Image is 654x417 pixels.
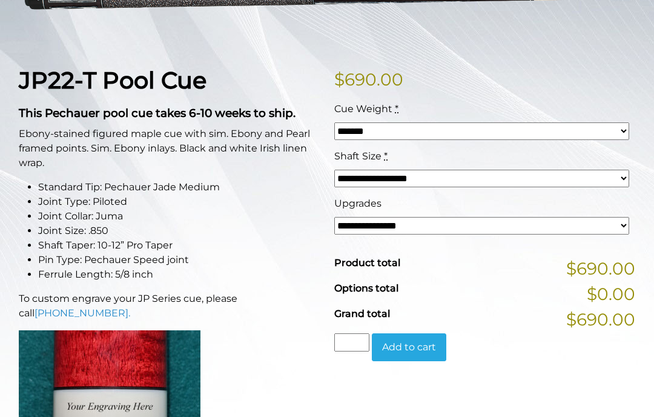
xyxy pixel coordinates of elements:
[372,333,446,361] button: Add to cart
[334,282,398,294] span: Options total
[334,69,345,90] span: $
[334,150,381,162] span: Shaft Size
[587,281,635,307] span: $0.00
[38,238,320,253] li: Shaft Taper: 10-12” Pro Taper
[19,66,206,95] strong: JP22-T Pool Cue
[38,209,320,224] li: Joint Collar: Juma
[334,69,403,90] bdi: 690.00
[395,103,398,115] abbr: required
[334,333,369,352] input: Product quantity
[384,150,388,162] abbr: required
[35,307,130,319] a: [PHONE_NUMBER].
[38,267,320,282] li: Ferrule Length: 5/8 inch
[19,106,296,120] strong: This Pechauer pool cue takes 6-10 weeks to ship.
[38,195,320,209] li: Joint Type: Piloted
[38,180,320,195] li: Standard Tip: Pechauer Jade Medium
[19,292,320,321] p: To custom engrave your JP Series cue, please call
[38,253,320,267] li: Pin Type: Pechauer Speed joint
[334,198,381,209] span: Upgrades
[334,257,400,269] span: Product total
[566,307,635,332] span: $690.00
[19,127,320,170] p: Ebony-stained figured maple cue with sim. Ebony and Pearl framed points. Sim. Ebony inlays. Black...
[334,103,392,115] span: Cue Weight
[334,308,390,319] span: Grand total
[38,224,320,238] li: Joint Size: .850
[566,256,635,281] span: $690.00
